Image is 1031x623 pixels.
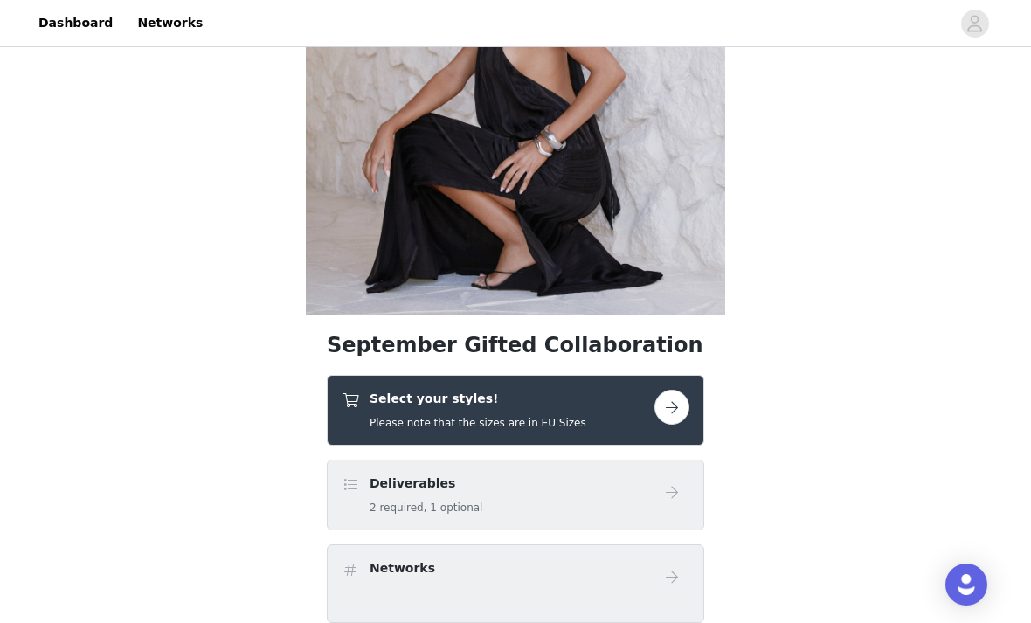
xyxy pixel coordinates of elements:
div: Deliverables [327,460,704,530]
h4: Networks [370,559,435,578]
div: avatar [966,10,983,38]
h1: September Gifted Collaboration [327,329,704,361]
a: Networks [127,3,213,43]
h5: 2 required, 1 optional [370,500,482,516]
div: Networks [327,544,704,623]
h4: Select your styles! [370,390,586,408]
div: Open Intercom Messenger [945,564,987,606]
div: Select your styles! [327,375,704,446]
h4: Deliverables [370,474,482,493]
h5: Please note that the sizes are in EU Sizes [370,415,586,431]
a: Dashboard [28,3,123,43]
